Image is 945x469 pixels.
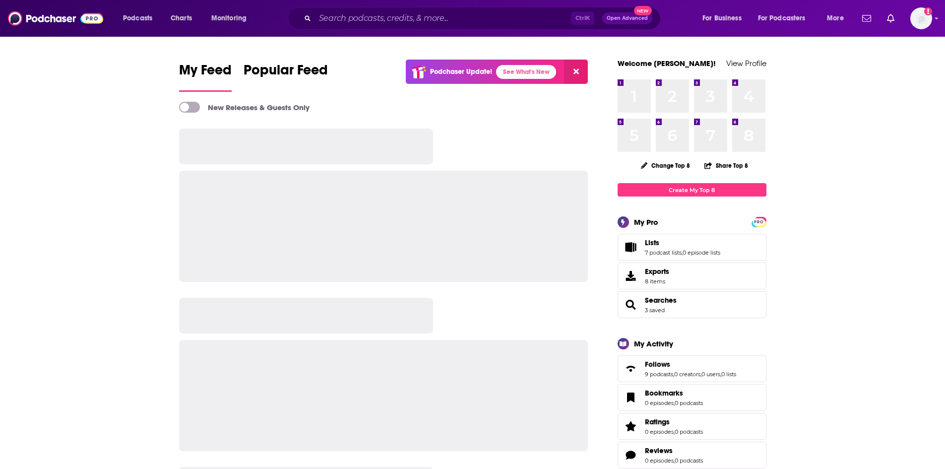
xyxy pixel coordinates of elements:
[753,218,765,226] span: PRO
[244,62,328,84] span: Popular Feed
[702,11,742,25] span: For Business
[674,371,700,378] a: 0 creators
[496,65,556,79] a: See What's New
[674,457,675,464] span: ,
[645,278,669,285] span: 8 items
[618,263,766,289] a: Exports
[634,217,658,227] div: My Pro
[645,446,703,455] a: Reviews
[634,339,673,348] div: My Activity
[721,371,736,378] a: 0 lists
[607,16,648,21] span: Open Advanced
[618,59,716,68] a: Welcome [PERSON_NAME]!
[164,10,198,26] a: Charts
[645,360,670,369] span: Follows
[910,7,932,29] span: Logged in as kkneafsey
[621,362,641,376] a: Follows
[704,156,749,175] button: Share Top 8
[602,12,652,24] button: Open AdvancedNew
[645,238,720,247] a: Lists
[116,10,165,26] button: open menu
[645,389,703,398] a: Bookmarks
[123,11,152,25] span: Podcasts
[752,10,820,26] button: open menu
[204,10,259,26] button: open menu
[618,234,766,261] span: Lists
[621,269,641,283] span: Exports
[571,12,594,25] span: Ctrl K
[910,7,932,29] img: User Profile
[211,11,247,25] span: Monitoring
[674,428,675,435] span: ,
[179,62,232,84] span: My Feed
[645,267,669,276] span: Exports
[695,10,754,26] button: open menu
[858,10,875,27] a: Show notifications dropdown
[675,457,703,464] a: 0 podcasts
[297,7,670,30] div: Search podcasts, credits, & more...
[700,371,701,378] span: ,
[645,238,659,247] span: Lists
[675,428,703,435] a: 0 podcasts
[645,307,665,314] a: 3 saved
[645,296,677,305] a: Searches
[621,419,641,433] a: Ratings
[621,448,641,462] a: Reviews
[645,446,673,455] span: Reviews
[910,7,932,29] button: Show profile menu
[674,400,675,406] span: ,
[315,10,571,26] input: Search podcasts, credits, & more...
[179,102,310,113] a: New Releases & Guests Only
[720,371,721,378] span: ,
[618,291,766,318] span: Searches
[675,400,703,406] a: 0 podcasts
[645,249,682,256] a: 7 podcast lists
[683,249,720,256] a: 0 episode lists
[673,371,674,378] span: ,
[645,389,683,398] span: Bookmarks
[8,9,103,28] img: Podchaser - Follow, Share and Rate Podcasts
[645,457,674,464] a: 0 episodes
[645,400,674,406] a: 0 episodes
[645,371,673,378] a: 9 podcasts
[430,67,492,76] p: Podchaser Update!
[645,417,703,426] a: Ratings
[621,240,641,254] a: Lists
[820,10,856,26] button: open menu
[635,159,696,172] button: Change Top 8
[621,298,641,312] a: Searches
[924,7,932,15] svg: Add a profile image
[827,11,844,25] span: More
[645,428,674,435] a: 0 episodes
[883,10,898,27] a: Show notifications dropdown
[645,417,670,426] span: Ratings
[682,249,683,256] span: ,
[634,6,652,15] span: New
[621,391,641,404] a: Bookmarks
[618,183,766,197] a: Create My Top 8
[618,413,766,440] span: Ratings
[179,62,232,92] a: My Feed
[726,59,766,68] a: View Profile
[758,11,806,25] span: For Podcasters
[171,11,192,25] span: Charts
[244,62,328,92] a: Popular Feed
[618,355,766,382] span: Follows
[753,218,765,225] a: PRO
[645,360,736,369] a: Follows
[618,442,766,469] span: Reviews
[701,371,720,378] a: 0 users
[618,384,766,411] span: Bookmarks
